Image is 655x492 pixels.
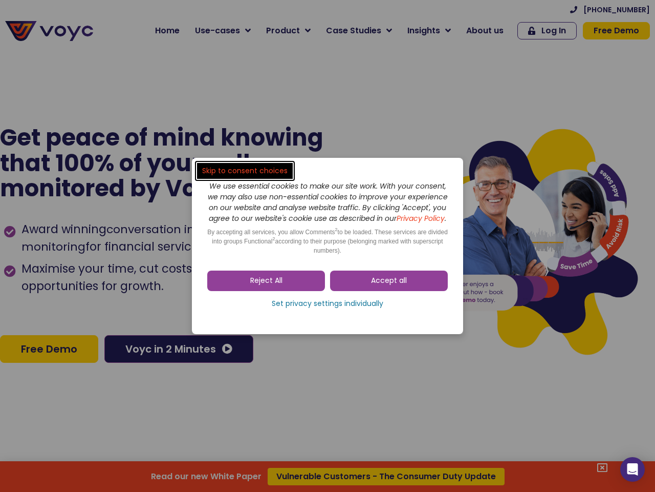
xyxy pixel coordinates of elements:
[397,213,445,223] a: Privacy Policy
[335,227,338,232] sup: 2
[371,276,407,286] span: Accept all
[272,299,383,309] span: Set privacy settings individually
[272,236,275,241] sup: 2
[207,229,448,254] span: By accepting all services, you allow Comments to be loaded. These services are divided into group...
[208,181,448,223] i: We use essential cookies to make our site work. With your consent, we may also use non-essential ...
[133,83,168,95] span: Job title
[197,163,293,179] a: Skip to consent choices
[133,41,159,53] span: Phone
[207,296,448,312] a: Set privacy settings individually
[207,271,325,291] a: Reject All
[250,276,282,286] span: Reject All
[330,271,448,291] a: Accept all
